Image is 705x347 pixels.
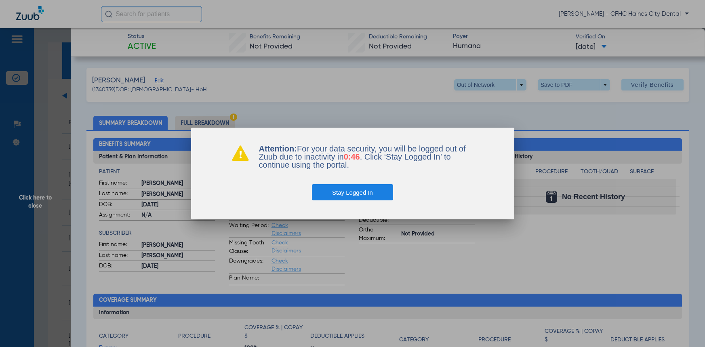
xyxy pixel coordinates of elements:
img: warning [231,145,249,161]
button: Stay Logged In [312,184,393,200]
b: Attention: [259,144,297,153]
span: 0:46 [344,152,360,161]
iframe: Chat Widget [665,308,705,347]
p: For your data security, you will be logged out of Zuub due to inactivity in . Click ‘Stay Logged ... [259,145,474,169]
